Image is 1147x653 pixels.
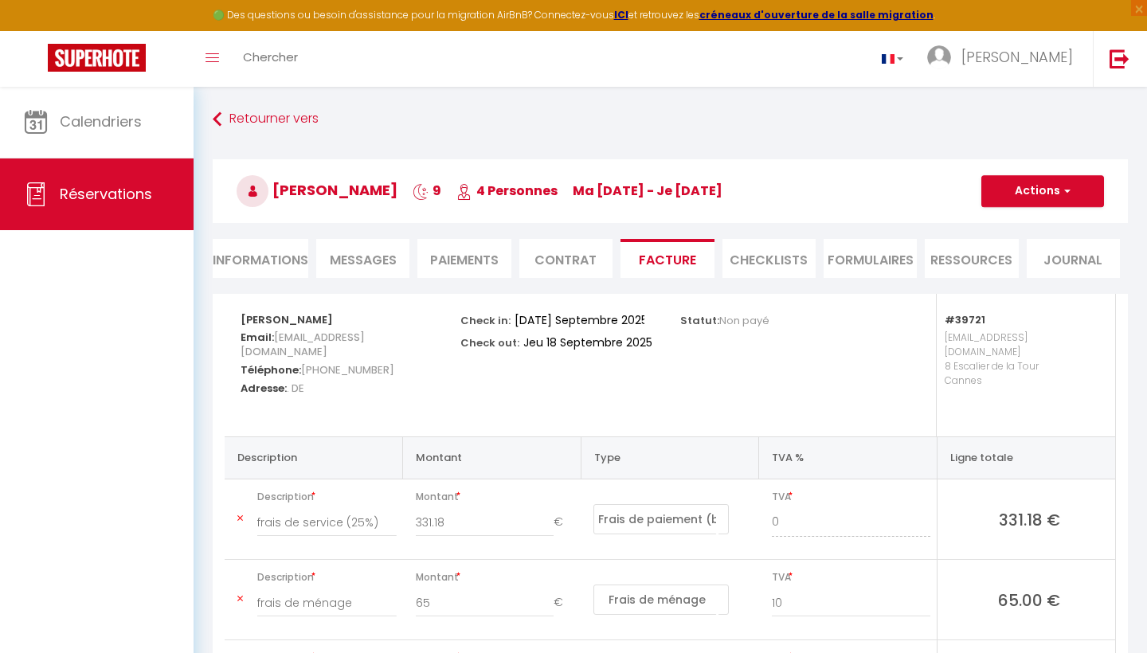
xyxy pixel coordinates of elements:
[824,239,917,278] li: FORMULAIRES
[416,486,575,508] span: Montant
[772,486,930,508] span: TVA
[950,588,1109,611] span: 65.00 €
[937,436,1115,479] th: Ligne totale
[460,310,511,328] p: Check in:
[257,566,397,588] span: Description
[243,49,298,65] span: Chercher
[213,105,1128,134] a: Retourner vers
[772,566,930,588] span: TVA
[287,377,304,400] span: . DE
[301,358,394,381] span: [PHONE_NUMBER]
[945,312,985,327] strong: #39721
[981,175,1104,207] button: Actions
[581,436,759,479] th: Type
[961,47,1073,67] span: [PERSON_NAME]
[241,312,333,327] strong: [PERSON_NAME]
[241,330,274,345] strong: Email:
[722,239,816,278] li: CHECKLISTS
[554,508,574,537] span: €
[620,239,714,278] li: Facture
[213,239,308,278] li: Informations
[416,566,575,588] span: Montant
[460,332,519,350] p: Check out:
[699,8,934,22] a: créneaux d'ouverture de la salle migration
[1027,239,1120,278] li: Journal
[519,239,613,278] li: Contrat
[330,251,397,269] span: Messages
[60,111,142,131] span: Calendriers
[60,184,152,204] span: Réservations
[241,362,301,377] strong: Téléphone:
[237,180,397,200] span: [PERSON_NAME]
[413,182,441,200] span: 9
[950,508,1109,530] span: 331.18 €
[759,436,938,479] th: TVA %
[257,486,397,508] span: Description
[680,310,769,328] p: Statut:
[915,31,1093,87] a: ... [PERSON_NAME]
[403,436,581,479] th: Montant
[241,381,287,396] strong: Adresse:
[614,8,628,22] a: ICI
[48,44,146,72] img: Super Booking
[925,239,1018,278] li: Ressources
[13,6,61,54] button: Ouvrir le widget de chat LiveChat
[573,182,722,200] span: ma [DATE] - je [DATE]
[241,326,365,363] span: [EMAIL_ADDRESS][DOMAIN_NAME]
[719,313,769,328] span: Non payé
[945,326,1099,420] p: [EMAIL_ADDRESS][DOMAIN_NAME] 8 Escalier de la Tour Cannes
[456,182,558,200] span: 4 Personnes
[417,239,511,278] li: Paiements
[1110,49,1129,68] img: logout
[231,31,310,87] a: Chercher
[927,45,951,69] img: ...
[554,588,574,617] span: €
[225,436,403,479] th: Description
